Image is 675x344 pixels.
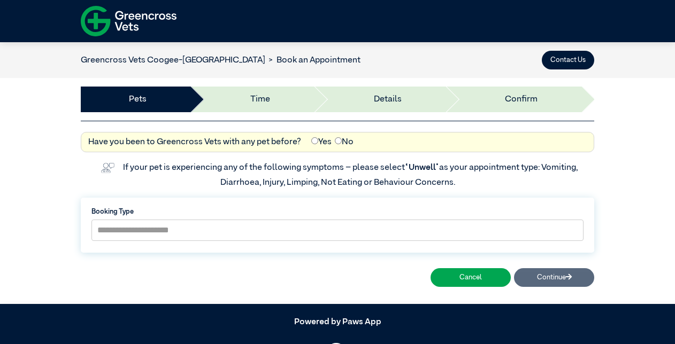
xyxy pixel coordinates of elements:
[311,136,332,148] label: Yes
[311,137,318,144] input: Yes
[335,137,342,144] input: No
[91,207,584,217] label: Booking Type
[81,54,360,67] nav: breadcrumb
[97,159,118,176] img: vet
[81,3,177,40] img: f-logo
[123,163,579,187] label: If your pet is experiencing any of the following symptoms – please select as your appointment typ...
[335,136,354,148] label: No
[81,317,594,327] h5: Powered by Paws App
[129,93,147,106] a: Pets
[88,136,301,148] label: Have you been to Greencross Vets with any pet before?
[81,56,265,65] a: Greencross Vets Coogee-[GEOGRAPHIC_DATA]
[542,51,594,69] button: Contact Us
[405,163,439,172] span: “Unwell”
[431,268,511,287] button: Cancel
[265,54,360,67] li: Book an Appointment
